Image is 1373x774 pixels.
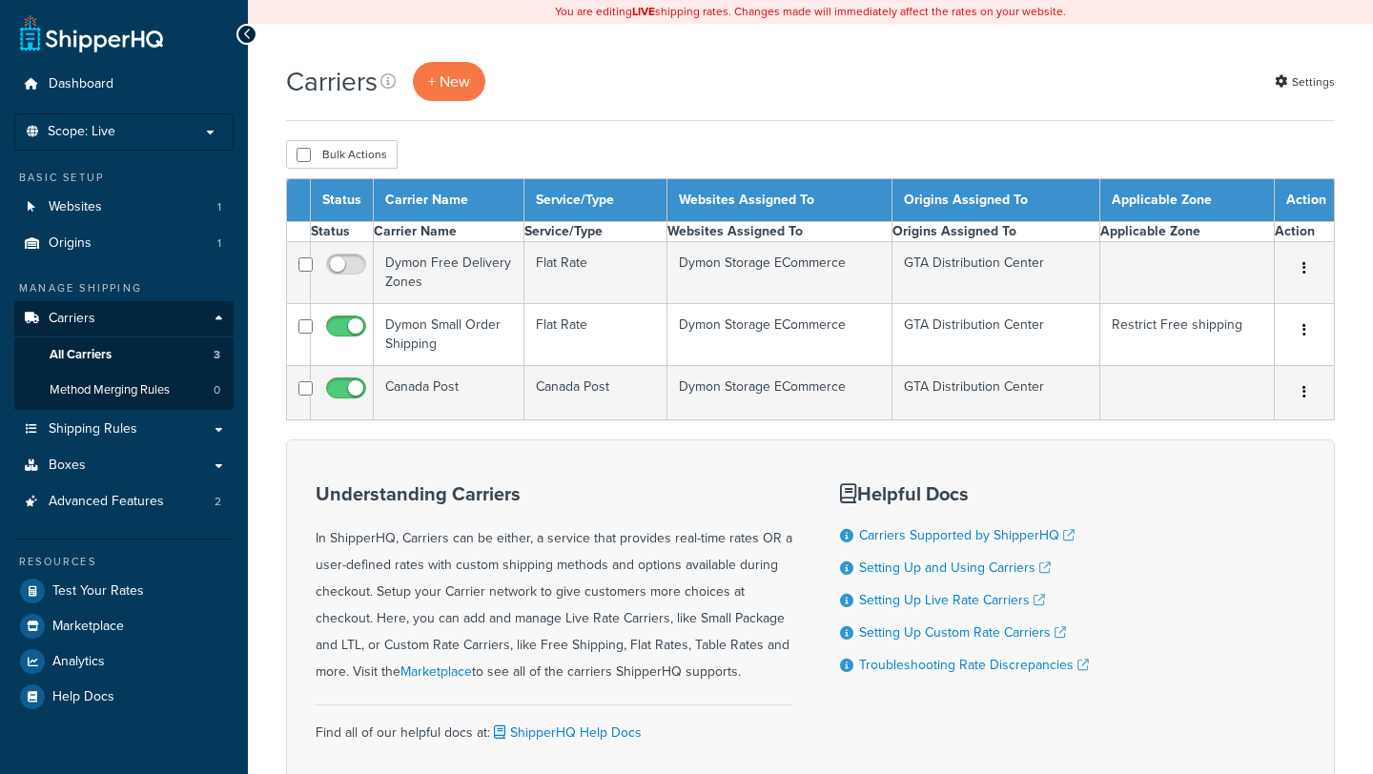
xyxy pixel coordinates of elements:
a: ShipperHQ Home [20,14,163,52]
a: All Carriers 3 [14,337,234,373]
th: Applicable Zone [1099,179,1274,222]
a: Marketplace [400,662,472,682]
span: All Carriers [50,347,112,363]
li: Origins [14,226,234,261]
td: Restrict Free shipping [1099,304,1274,366]
span: 1 [217,235,221,252]
a: Setting Up Custom Rate Carriers [859,622,1066,642]
a: Settings [1275,69,1335,95]
a: Help Docs [14,680,234,714]
a: Shipping Rules [14,412,234,447]
span: Dashboard [49,76,113,92]
li: Websites [14,190,234,225]
span: Test Your Rates [52,583,144,600]
td: Flat Rate [523,242,667,304]
span: Boxes [49,458,86,474]
a: Advanced Features 2 [14,484,234,519]
th: Service/Type [523,222,667,242]
td: Dymon Storage ECommerce [667,242,891,304]
a: ShipperHQ Help Docs [490,723,642,743]
td: GTA Distribution Center [891,304,1099,366]
span: 2 [215,494,221,510]
h3: Helpful Docs [840,483,1089,504]
a: Dashboard [14,67,234,102]
span: Shipping Rules [49,421,137,438]
a: Setting Up Live Rate Carriers [859,590,1045,610]
th: Status [311,179,374,222]
a: Boxes [14,448,234,483]
li: Carriers [14,301,234,410]
div: Manage Shipping [14,280,234,296]
li: Advanced Features [14,484,234,519]
th: Carrier Name [374,179,524,222]
span: Analytics [52,654,105,670]
a: Test Your Rates [14,574,234,608]
td: GTA Distribution Center [891,366,1099,420]
th: Websites Assigned To [667,179,891,222]
button: Bulk Actions [286,140,398,169]
div: Resources [14,554,234,570]
td: Flat Rate [523,304,667,366]
h3: Understanding Carriers [316,483,792,504]
a: Websites 1 [14,190,234,225]
a: Origins 1 [14,226,234,261]
span: Scope: Live [48,124,115,140]
span: 0 [214,382,220,398]
th: Action [1275,179,1335,222]
span: 3 [214,347,220,363]
span: Carriers [49,311,95,327]
span: Advanced Features [49,494,164,510]
td: Canada Post [374,366,524,420]
th: Service/Type [523,179,667,222]
span: Help Docs [52,689,114,705]
th: Websites Assigned To [667,222,891,242]
td: Dymon Small Order Shipping [374,304,524,366]
span: Method Merging Rules [50,382,170,398]
td: GTA Distribution Center [891,242,1099,304]
b: LIVE [632,3,655,20]
li: Method Merging Rules [14,373,234,408]
a: Troubleshooting Rate Discrepancies [859,655,1089,675]
td: Dymon Storage ECommerce [667,366,891,420]
a: Marketplace [14,609,234,643]
span: Websites [49,199,102,215]
td: Dymon Free Delivery Zones [374,242,524,304]
h1: Carriers [286,63,378,100]
span: 1 [217,199,221,215]
a: Carriers [14,301,234,336]
th: Status [311,222,374,242]
a: Analytics [14,644,234,679]
a: Carriers Supported by ShipperHQ [859,525,1075,545]
td: Canada Post [523,366,667,420]
th: Origins Assigned To [891,222,1099,242]
a: + New [413,62,485,101]
th: Applicable Zone [1099,222,1274,242]
li: All Carriers [14,337,234,373]
th: Action [1275,222,1335,242]
td: Dymon Storage ECommerce [667,304,891,366]
div: Basic Setup [14,170,234,186]
div: In ShipperHQ, Carriers can be either, a service that provides real-time rates OR a user-defined r... [316,483,792,685]
div: Find all of our helpful docs at: [316,704,792,746]
a: Setting Up and Using Carriers [859,558,1051,578]
th: Origins Assigned To [891,179,1099,222]
a: Method Merging Rules 0 [14,373,234,408]
span: Origins [49,235,92,252]
span: Marketplace [52,619,124,635]
th: Carrier Name [374,222,524,242]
